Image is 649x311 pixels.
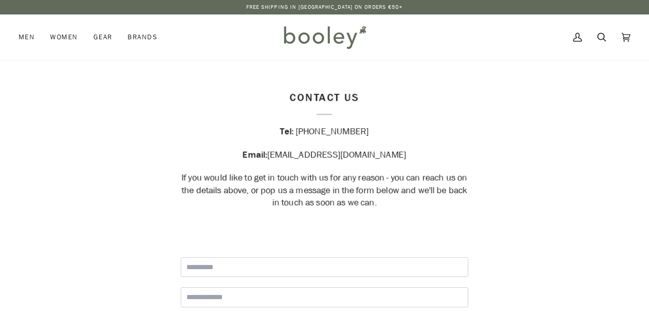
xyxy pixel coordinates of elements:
[279,22,370,52] img: Booley
[267,148,406,161] span: [EMAIL_ADDRESS][DOMAIN_NAME]
[181,90,468,115] p: Contact Us
[280,126,294,137] strong: Tel:
[128,32,157,42] span: Brands
[120,14,165,60] a: Brands
[182,171,467,209] span: If you would like to get in touch with us for any reason - you can reach us on the details above,...
[50,32,77,42] span: Women
[243,148,267,160] strong: Email:
[181,126,468,138] div: [PHONE_NUMBER]
[19,14,42,60] a: Men
[246,3,403,11] p: Free Shipping in [GEOGRAPHIC_DATA] on Orders €50+
[42,14,85,60] a: Women
[19,32,35,42] span: Men
[93,32,113,42] span: Gear
[86,14,120,60] a: Gear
